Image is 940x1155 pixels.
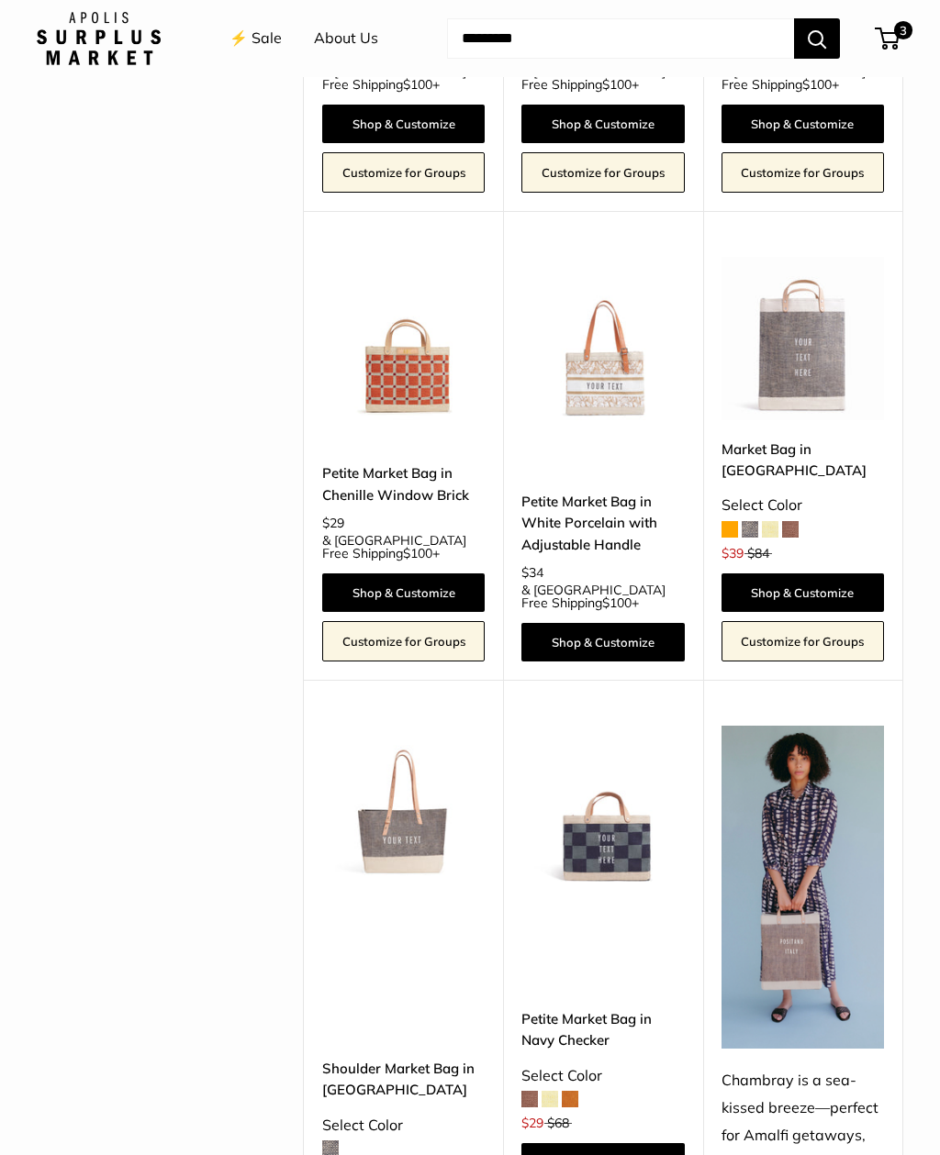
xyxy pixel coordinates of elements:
a: description_Make it yours with personalized textdescription_Our first every Chambray Jute bag... [722,257,884,419]
img: description_Make it yours with custom printed text. [521,257,684,419]
a: description_Limited Edition Navy Checker CollectionPetite Market Bag in Navy Checker [521,726,684,888]
span: $84 [747,545,769,561]
div: Select Color [322,1112,485,1139]
a: description_Our first Chambray Shoulder Market Bagdescription_Adjustable soft leather handle [322,726,485,888]
span: $100 [403,76,432,93]
span: $34 [521,564,543,581]
img: description_Make it yours with personalized text [722,257,884,419]
a: Shop & Customize [722,105,884,143]
a: Customize for Groups [322,621,485,661]
a: ⚡️ Sale [229,25,282,52]
a: Market Bag in [GEOGRAPHIC_DATA] [722,439,884,482]
span: & [GEOGRAPHIC_DATA] Free Shipping + [322,534,485,560]
a: Customize for Groups [322,152,485,193]
span: $39 [722,545,744,561]
a: Shop & Customize [322,105,485,143]
img: Chambray is a sea-kissed breeze—perfect for Amalfi getaways, matching travel bags, and gifting yo... [722,726,884,1049]
span: $100 [802,76,832,93]
a: Petite Market Bag in Navy Checker [521,1008,684,1051]
input: Search... [447,18,794,59]
span: $100 [602,594,632,611]
span: $68 [547,1115,569,1131]
a: 3 [877,28,900,50]
a: About Us [314,25,378,52]
a: Shop & Customize [521,623,684,661]
span: & [GEOGRAPHIC_DATA] Free Shipping + [521,583,684,609]
a: Customize for Groups [521,152,684,193]
img: description_Our first Chambray Shoulder Market Bag [322,726,485,888]
img: Petite Market Bag in Chenille Window Brick [322,257,485,419]
a: Shop & Customize [521,105,684,143]
img: Apolis: Surplus Market [37,12,161,65]
a: description_Make it yours with custom printed text.description_Transform your everyday errands in... [521,257,684,419]
span: $100 [602,76,632,93]
span: & [GEOGRAPHIC_DATA] Free Shipping + [722,65,884,91]
a: Shop & Customize [322,573,485,612]
span: $29 [322,515,344,531]
a: Petite Market Bag in Chenille Window BrickPetite Market Bag in Chenille Window Brick [322,257,485,419]
span: 3 [894,21,912,39]
a: Shop & Customize [722,573,884,612]
span: & [GEOGRAPHIC_DATA] Free Shipping + [322,65,485,91]
a: Shoulder Market Bag in [GEOGRAPHIC_DATA] [322,1058,485,1101]
div: Select Color [722,492,884,519]
div: Select Color [521,1062,684,1090]
span: $100 [403,545,432,561]
a: Petite Market Bag in White Porcelain with Adjustable Handle [521,491,684,555]
a: Petite Market Bag in Chenille Window Brick [322,462,485,505]
span: $29 [521,1115,543,1131]
a: Customize for Groups [722,621,884,661]
img: description_Limited Edition Navy Checker Collection [521,726,684,888]
button: Search [794,18,840,59]
span: & [GEOGRAPHIC_DATA] Free Shipping + [521,65,684,91]
a: Customize for Groups [722,152,884,193]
